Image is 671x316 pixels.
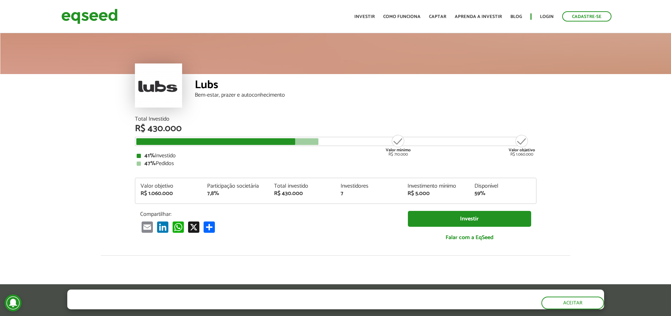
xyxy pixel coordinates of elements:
div: Lubs [195,79,536,92]
a: LinkedIn [156,221,170,233]
a: Blog [510,14,522,19]
div: Total investido [274,183,330,189]
div: Bem-estar, prazer e autoconhecimento [195,92,536,98]
a: Aprenda a investir [455,14,502,19]
img: EqSeed [61,7,118,26]
h5: O site da EqSeed utiliza cookies para melhorar sua navegação. [67,290,322,300]
div: R$ 430.000 [135,124,536,133]
div: Investido [137,153,535,159]
a: política de privacidade e de cookies [160,303,242,309]
a: Como funciona [383,14,421,19]
button: Aceitar [541,297,604,309]
a: Cadastre-se [562,11,611,22]
div: Participação societária [207,183,263,189]
div: R$ 5.000 [408,191,464,196]
a: Compartilhar [202,221,216,233]
div: Investimento mínimo [408,183,464,189]
a: Investir [354,14,375,19]
p: Compartilhar: [140,211,397,218]
p: Ao clicar em "aceitar", você aceita nossa . [67,302,322,309]
a: WhatsApp [171,221,185,233]
a: Email [140,221,154,233]
div: R$ 430.000 [274,191,330,196]
strong: 41% [144,151,155,160]
div: Pedidos [137,161,535,166]
div: Investidores [341,183,397,189]
div: R$ 1.060.000 [141,191,197,196]
div: 7 [341,191,397,196]
a: X [187,221,201,233]
div: 59% [474,191,531,196]
a: Investir [408,211,531,227]
div: Total Investido [135,116,536,122]
div: R$ 710.000 [385,134,411,157]
strong: Valor mínimo [386,147,411,153]
div: R$ 1.060.000 [509,134,535,157]
a: Captar [429,14,446,19]
div: Disponível [474,183,531,189]
a: Login [540,14,554,19]
div: Valor objetivo [141,183,197,189]
a: Falar com a EqSeed [408,230,531,245]
strong: Valor objetivo [509,147,535,153]
strong: 47% [144,159,156,168]
div: 7,8% [207,191,263,196]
